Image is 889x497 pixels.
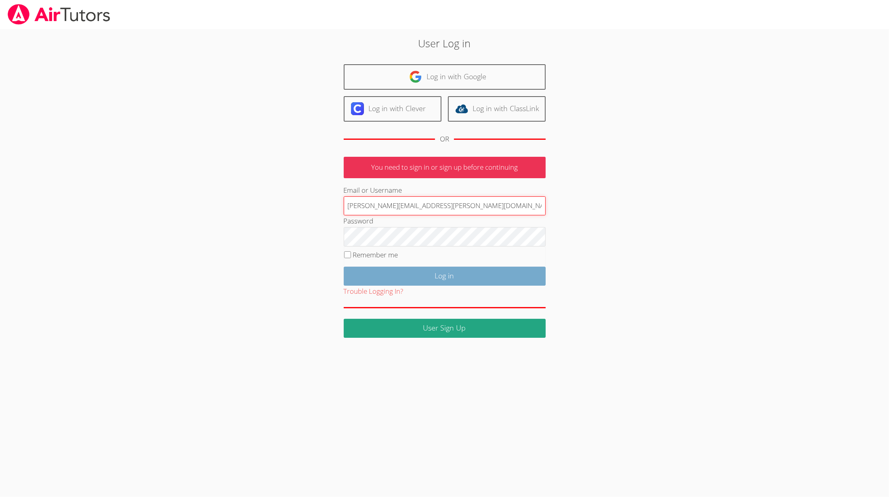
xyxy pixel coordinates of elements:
[204,36,685,51] h2: User Log in
[344,185,402,195] label: Email or Username
[344,64,546,90] a: Log in with Google
[344,267,546,286] input: Log in
[344,157,546,178] p: You need to sign in or sign up before continuing
[440,133,449,145] div: OR
[344,319,546,338] a: User Sign Up
[7,4,111,25] img: airtutors_banner-c4298cdbf04f3fff15de1276eac7730deb9818008684d7c2e4769d2f7ddbe033.png
[353,250,398,259] label: Remember me
[344,216,374,225] label: Password
[455,102,468,115] img: classlink-logo-d6bb404cc1216ec64c9a2012d9dc4662098be43eaf13dc465df04b49fa7ab582.svg
[344,286,404,297] button: Trouble Logging In?
[448,96,546,122] a: Log in with ClassLink
[351,102,364,115] img: clever-logo-6eab21bc6e7a338710f1a6ff85c0baf02591cd810cc4098c63d3a4b26e2feb20.svg
[409,70,422,83] img: google-logo-50288ca7cdecda66e5e0955fdab243c47b7ad437acaf1139b6f446037453330a.svg
[344,96,441,122] a: Log in with Clever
